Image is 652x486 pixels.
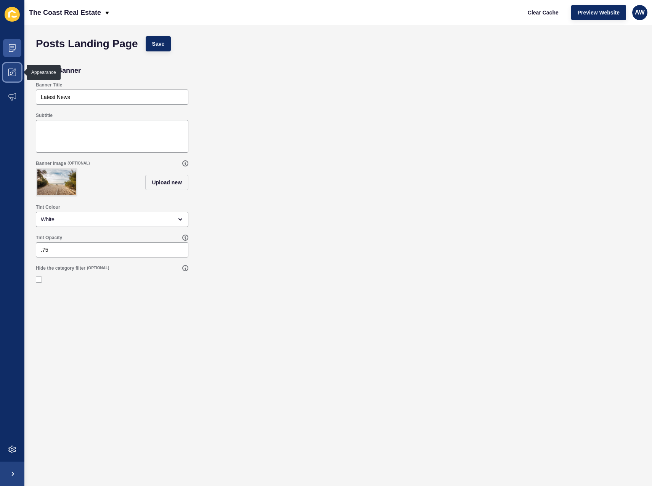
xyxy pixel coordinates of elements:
span: (OPTIONAL) [67,161,90,166]
span: (OPTIONAL) [87,265,109,271]
label: Banner Title [36,82,62,88]
button: Save [146,36,171,51]
div: Appearance [31,69,56,75]
span: Clear Cache [528,9,559,16]
label: Tint Colour [36,204,60,210]
img: ab3d9d0dfcb5d1f40e6261d781a43bed.jpg [37,169,76,195]
label: Tint Opacity [36,235,62,241]
button: Clear Cache [521,5,565,20]
span: Upload new [152,179,182,186]
span: Save [152,40,165,48]
button: Upload new [145,175,188,190]
button: Preview Website [571,5,626,20]
p: The Coast Real Estate [29,3,101,22]
span: Preview Website [578,9,620,16]
label: Subtitle [36,112,53,118]
h1: Posts Landing Page [36,40,138,48]
div: open menu [36,212,188,227]
label: Hide the category filter [36,265,85,271]
span: AW [635,9,645,16]
label: Banner Image [36,160,66,166]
